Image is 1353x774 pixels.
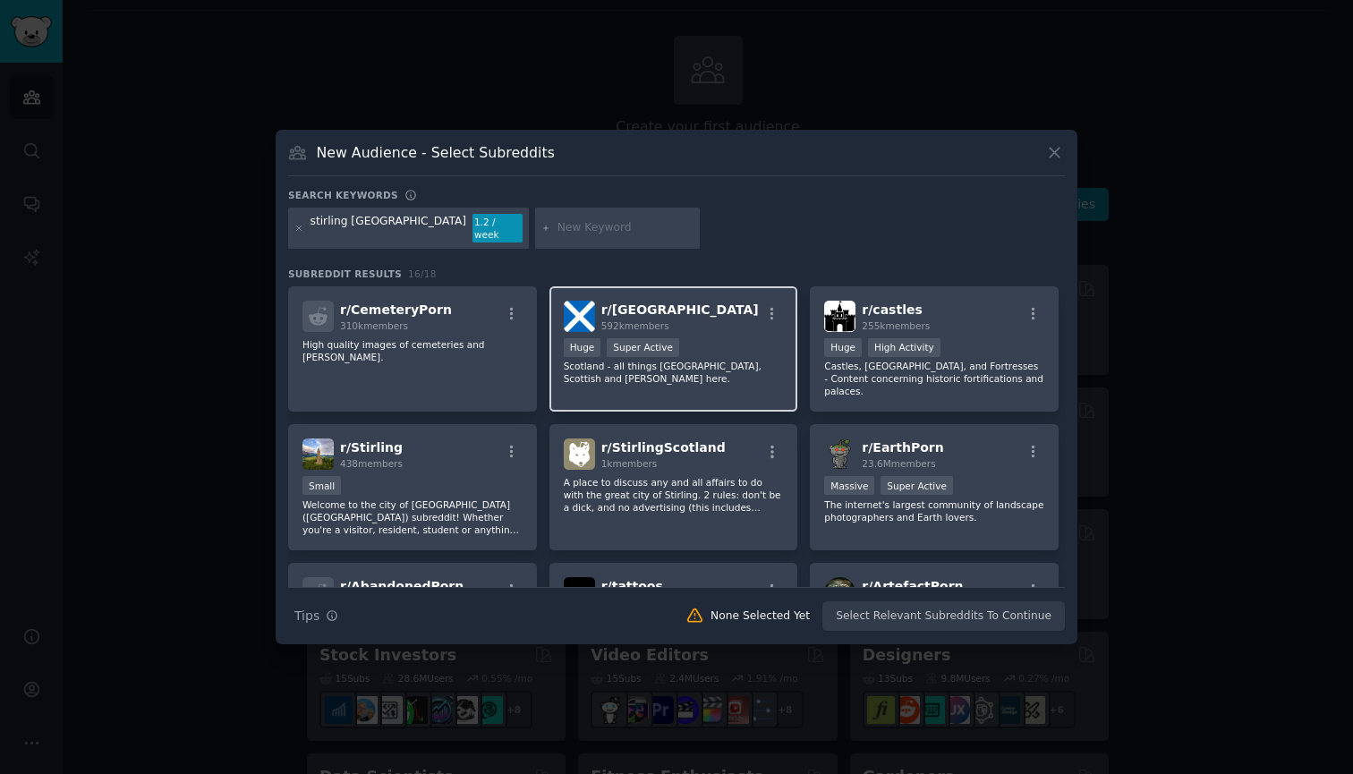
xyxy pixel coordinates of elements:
span: r/ ArtefactPorn [862,579,963,593]
div: None Selected Yet [711,608,810,625]
img: StirlingScotland [564,438,595,470]
p: Scotland - all things [GEOGRAPHIC_DATA], Scottish and [PERSON_NAME] here. [564,360,784,385]
span: r/ Stirling [340,440,403,455]
img: ArtefactPorn [824,577,855,608]
p: Welcome to the city of [GEOGRAPHIC_DATA] ([GEOGRAPHIC_DATA]) subreddit! Whether you're a visitor,... [302,498,523,536]
span: r/ EarthPorn [862,440,943,455]
div: stirling [GEOGRAPHIC_DATA] [311,214,467,242]
div: 1.2 / week [472,214,523,242]
img: castles [824,301,855,332]
p: High quality images of cemeteries and [PERSON_NAME]. [302,338,523,363]
img: Scotland [564,301,595,332]
img: Stirling [302,438,334,470]
p: A place to discuss any and all affairs to do with the great city of Stirling. 2 rules: don't be a... [564,476,784,514]
span: Subreddit Results [288,268,402,280]
span: Tips [294,607,319,625]
img: EarthPorn [824,438,855,470]
span: r/ AbandonedPorn [340,579,464,593]
div: Small [302,476,341,495]
button: Tips [288,600,345,632]
span: 23.6M members [862,458,935,469]
span: 1k members [601,458,658,469]
div: Huge [824,338,862,357]
span: r/ CemeteryPorn [340,302,452,317]
span: 438 members [340,458,403,469]
span: 592k members [601,320,669,331]
h3: Search keywords [288,189,398,201]
p: The internet's largest community of landscape photographers and Earth lovers. [824,498,1044,523]
div: Super Active [881,476,953,495]
span: 255k members [862,320,930,331]
span: 310k members [340,320,408,331]
div: Huge [564,338,601,357]
div: Super Active [607,338,679,357]
input: New Keyword [557,220,694,236]
div: Massive [824,476,874,495]
span: r/ StirlingScotland [601,440,726,455]
h3: New Audience - Select Subreddits [317,143,555,162]
div: High Activity [868,338,940,357]
span: 16 / 18 [408,268,437,279]
span: r/ castles [862,302,922,317]
span: r/ tattoos [601,579,663,593]
p: Castles, [GEOGRAPHIC_DATA], and Fortresses - Content concerning historic fortifications and palaces. [824,360,1044,397]
span: r/ [GEOGRAPHIC_DATA] [601,302,759,317]
img: tattoos [564,577,595,608]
